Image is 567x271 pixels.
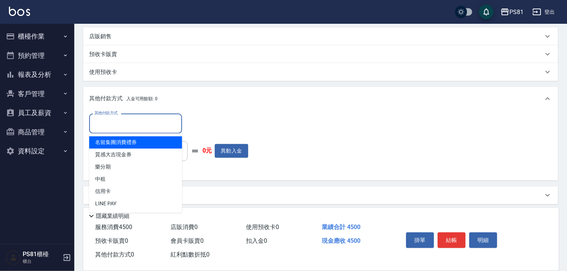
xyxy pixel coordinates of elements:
button: 資料設定 [3,141,71,161]
span: 樂分期 [89,161,182,173]
span: 扣入金 0 [246,237,268,244]
span: 入金可用餘額: 0 [126,96,158,101]
p: 使用預收卡 [89,68,117,76]
div: 使用預收卡 [83,63,558,81]
button: 登出 [529,5,558,19]
div: 其他付款方式入金可用餘額: 0 [83,87,558,111]
div: PS81 [509,7,524,17]
img: Logo [9,7,30,16]
span: 信用卡 [89,185,182,197]
span: 預收卡販賣 0 [95,237,128,244]
button: 結帳 [438,232,466,248]
span: 業績合計 4500 [322,223,360,231]
p: 櫃台 [23,258,61,265]
div: 店販銷售 [83,27,558,45]
span: 現金應收 4500 [322,237,360,244]
p: 其他付款方式 [89,95,158,103]
button: 客戶管理 [3,84,71,104]
button: save [479,4,494,19]
button: 異動入金 [215,144,248,158]
span: 店販消費 0 [171,223,198,231]
span: 質感大吉現金券 [89,148,182,161]
span: 使用預收卡 0 [246,223,279,231]
span: 服務消費 4500 [95,223,132,231]
h5: PS81櫃檯 [23,251,61,258]
p: 店販銷售 [89,33,111,40]
button: PS81 [498,4,526,20]
span: 名留集團消費禮券 [89,136,182,148]
span: 其他付款方式 0 [95,251,134,258]
button: 掛單 [406,232,434,248]
div: 備註及來源 [83,186,558,204]
span: 會員卡販賣 0 [171,237,204,244]
button: 明細 [469,232,497,248]
span: LINE PAY [89,197,182,210]
button: 預約管理 [3,46,71,65]
button: 商品管理 [3,123,71,142]
button: 報表及分析 [3,65,71,84]
label: 其他付款方式 [94,110,118,116]
span: 中租 [89,173,182,185]
button: 櫃檯作業 [3,27,71,46]
div: 預收卡販賣 [83,45,558,63]
img: Person [6,250,21,265]
strong: 0元 [202,147,212,155]
p: 預收卡販賣 [89,50,117,58]
button: 員工及薪資 [3,103,71,123]
p: 隱藏業績明細 [96,212,129,220]
span: 紅利點數折抵 0 [171,251,210,258]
